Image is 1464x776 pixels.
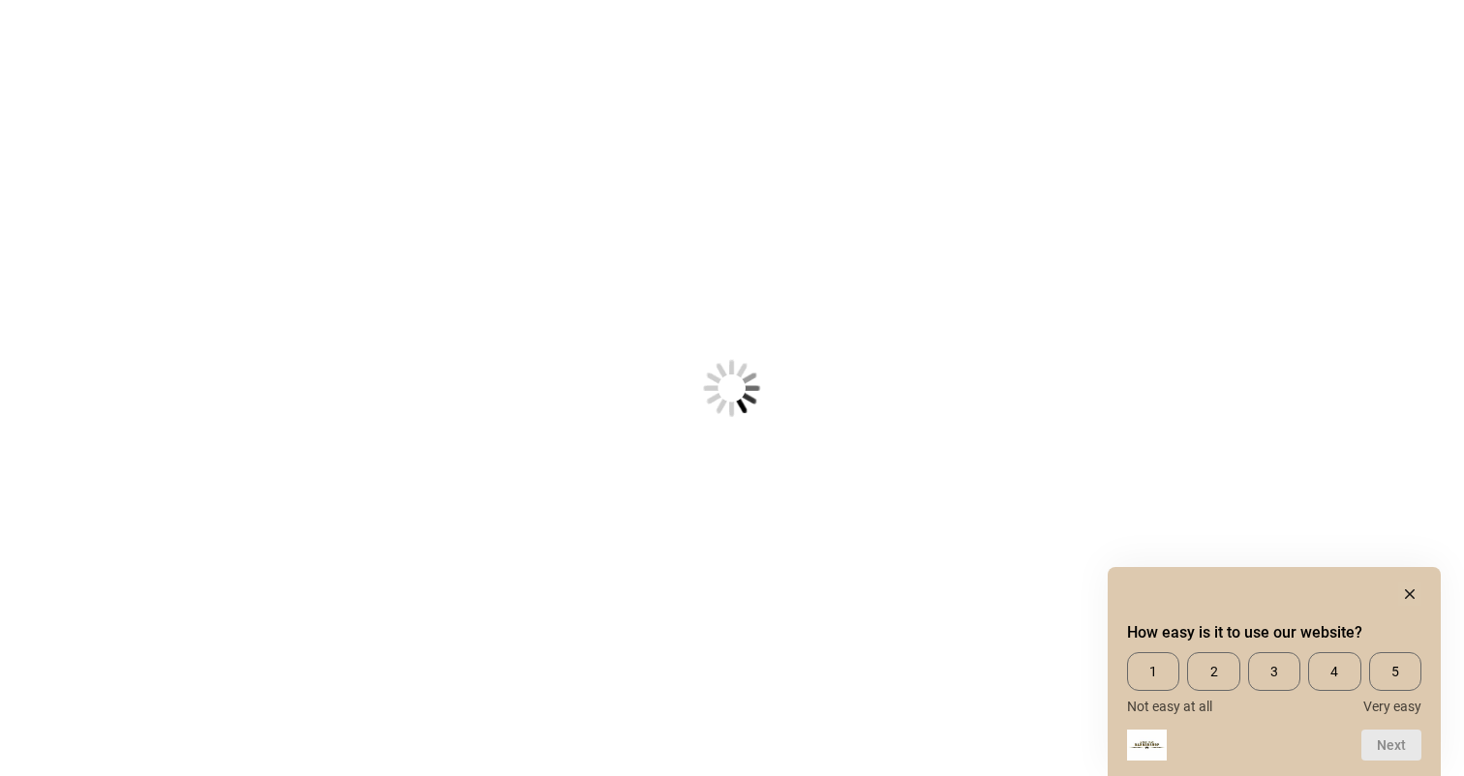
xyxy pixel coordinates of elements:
button: Next question [1361,730,1421,761]
span: 4 [1308,652,1360,691]
span: Not easy at all [1127,699,1212,714]
span: 5 [1369,652,1421,691]
span: 2 [1187,652,1239,691]
span: Very easy [1363,699,1421,714]
div: How easy is it to use our website? Select an option from 1 to 5, with 1 being Not easy at all and... [1127,582,1421,761]
button: Hide survey [1398,582,1421,606]
div: How easy is it to use our website? Select an option from 1 to 5, with 1 being Not easy at all and... [1127,652,1421,714]
h2: How easy is it to use our website? Select an option from 1 to 5, with 1 being Not easy at all and... [1127,621,1421,644]
span: 3 [1248,652,1300,691]
img: Loading [608,264,856,512]
span: 1 [1127,652,1179,691]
